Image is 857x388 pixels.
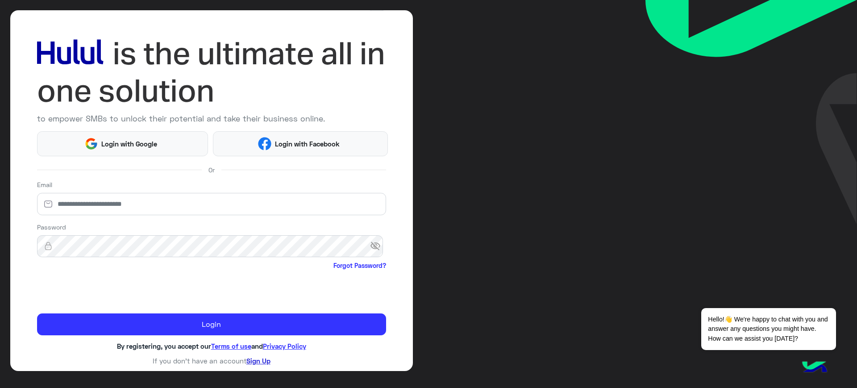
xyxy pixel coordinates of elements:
a: Forgot Password? [333,261,386,270]
span: Login with Facebook [271,139,343,149]
a: Privacy Policy [263,342,306,350]
iframe: reCAPTCHA [37,272,173,307]
span: Login with Google [98,139,161,149]
span: By registering, you accept our [117,342,211,350]
img: lock [37,242,59,250]
img: email [37,200,59,209]
img: hulul-logo.png [799,352,830,384]
a: Terms of use [211,342,251,350]
button: Login with Google [37,131,208,156]
span: Or [208,165,215,175]
img: Google [84,137,98,150]
img: hululLoginTitle_EN.svg [37,35,386,109]
img: Facebook [258,137,271,150]
label: Password [37,222,66,232]
span: Hello!👋 We're happy to chat with you and answer any questions you might have. How can we assist y... [701,308,836,350]
h6: If you don’t have an account [37,357,386,365]
span: visibility_off [370,238,386,254]
a: Sign Up [246,357,270,365]
button: Login with Facebook [213,131,387,156]
p: to empower SMBs to unlock their potential and take their business online. [37,113,386,125]
label: Email [37,180,52,189]
button: Login [37,313,386,336]
span: and [251,342,263,350]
